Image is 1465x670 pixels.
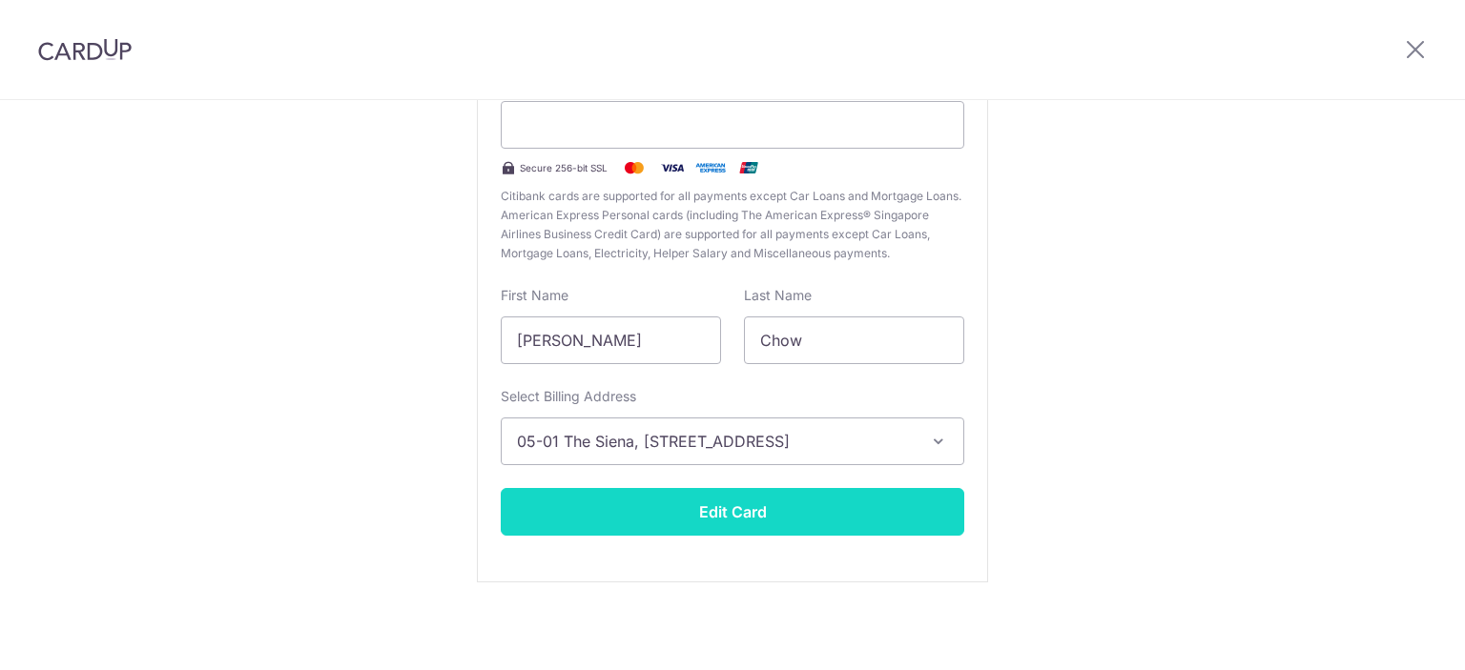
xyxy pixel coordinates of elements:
[501,187,964,263] span: Citibank cards are supported for all payments except Car Loans and Mortgage Loans. American Expre...
[653,156,691,179] img: Visa
[501,488,964,536] button: Edit Card
[501,316,721,364] input: Cardholder First Name
[501,286,568,305] label: First Name
[744,286,812,305] label: Last Name
[517,113,948,136] iframe: Secure card payment input frame
[730,156,768,179] img: .alt.unionpay
[38,38,132,61] img: CardUp
[520,160,608,175] span: Secure 256-bit SSL
[691,156,730,179] img: .alt.amex
[501,387,636,406] label: Select Billing Address
[517,430,914,453] span: 05-01 The Siena, [STREET_ADDRESS][PERSON_NAME]
[615,156,653,179] img: Mastercard
[744,316,964,364] input: Cardholder Last Name
[501,417,964,465] button: 05-01 The Siena, [STREET_ADDRESS][PERSON_NAME]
